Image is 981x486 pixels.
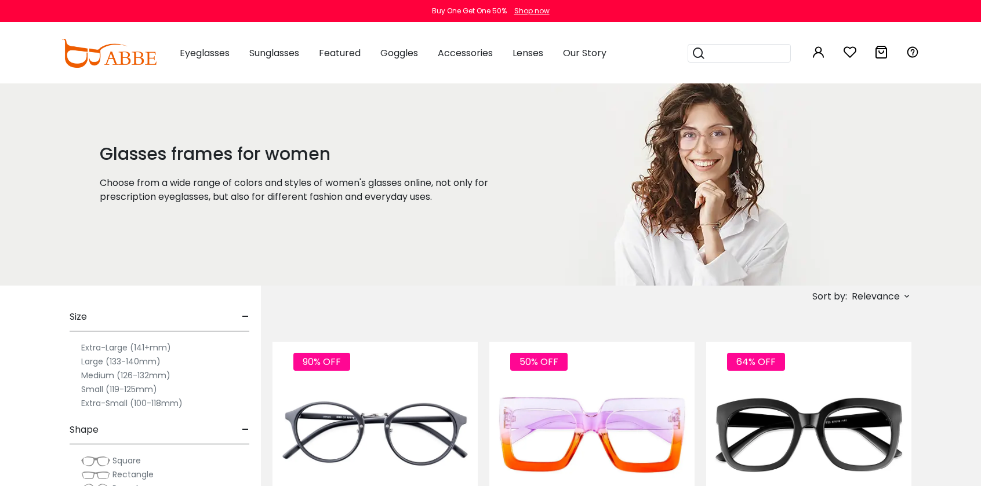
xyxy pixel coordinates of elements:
[81,455,110,467] img: Square.png
[513,46,543,60] span: Lenses
[489,383,695,486] img: Purple Spark - Plastic ,Universal Bridge Fit
[81,396,183,410] label: Extra-Small (100-118mm)
[249,46,299,60] span: Sunglasses
[852,286,900,307] span: Relevance
[180,46,230,60] span: Eyeglasses
[112,455,141,466] span: Square
[112,469,154,480] span: Rectangle
[242,416,249,444] span: -
[81,469,110,481] img: Rectangle.png
[70,303,87,331] span: Size
[727,353,785,371] span: 64% OFF
[706,383,911,486] img: Black Gala - Plastic ,Universal Bridge Fit
[100,176,522,204] p: Choose from a wide range of colors and styles of women's glasses online, not only for prescriptio...
[510,353,568,371] span: 50% OFF
[293,353,350,371] span: 90% OFF
[81,355,161,368] label: Large (133-140mm)
[514,6,550,16] div: Shop now
[812,290,847,303] span: Sort by:
[508,6,550,16] a: Shop now
[61,39,157,68] img: abbeglasses.com
[81,368,170,382] label: Medium (126-132mm)
[319,46,361,60] span: Featured
[563,46,606,60] span: Our Story
[438,46,493,60] span: Accessories
[551,83,845,286] img: glasses frames for women
[81,382,157,396] label: Small (119-125mm)
[242,303,249,331] span: -
[70,416,99,444] span: Shape
[100,144,522,165] h1: Glasses frames for women
[380,46,418,60] span: Goggles
[432,6,507,16] div: Buy One Get One 50%
[272,383,478,486] img: Matte-black Youngitive - Plastic ,Adjust Nose Pads
[81,341,171,355] label: Extra-Large (141+mm)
